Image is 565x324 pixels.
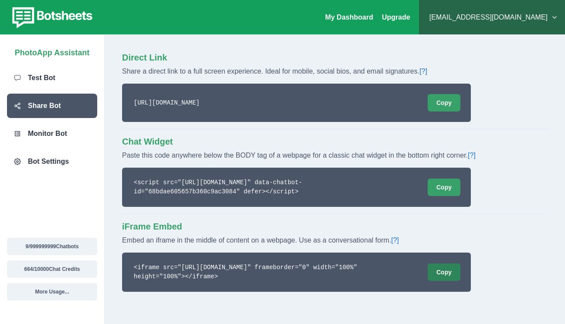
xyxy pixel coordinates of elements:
[133,263,395,281] code: <iframe src="[URL][DOMAIN_NAME]" frameborder="0" width="100%" height="100%"></iframe>
[7,5,95,30] img: botsheets-logo.png
[419,67,427,75] a: [?]
[428,263,460,281] button: Copy
[382,13,410,21] a: Upgrade
[28,128,67,139] p: Monitor Bot
[122,52,548,63] h2: Direct Link
[122,221,548,232] h2: iFrame Embed
[122,232,548,246] p: Embed an iframe in the middle of content on a webpage. Use as a conversational form.
[122,63,548,77] p: Share a direct link to a full screen experience. Ideal for mobile, social bios, and email signatu...
[28,156,69,167] p: Bot Settings
[428,94,460,111] button: Copy
[28,101,61,111] p: Share Bot
[133,178,395,196] code: <script src="[URL][DOMAIN_NAME]" data-chatbot-id="68bdae605657b360c9ac3084" defer></script>
[428,179,460,196] button: Copy
[468,152,476,159] a: [?]
[122,136,548,147] h2: Chat Widget
[391,236,399,244] a: [?]
[7,283,97,300] button: More Usage...
[7,260,97,278] button: 664/10000Chat Credits
[325,13,373,21] a: My Dashboard
[28,73,55,83] p: Test Bot
[122,147,548,161] p: Paste this code anywhere below the BODY tag of a webpage for a classic chat widget in the bottom ...
[7,238,97,255] button: 9/999999999Chatbots
[426,9,558,26] button: [EMAIL_ADDRESS][DOMAIN_NAME]
[133,98,201,108] code: [URL][DOMAIN_NAME]
[15,44,89,59] p: PhotoApp Assistant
